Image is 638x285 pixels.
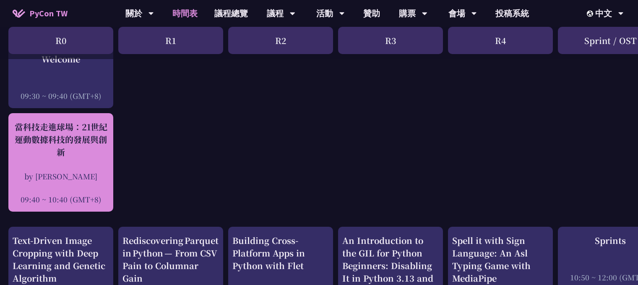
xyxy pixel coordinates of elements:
[13,9,25,18] img: Home icon of PyCon TW 2025
[13,121,109,158] div: 當科技走進球場：21世紀運動數據科技的發展與創新
[4,3,76,24] a: PyCon TW
[118,27,223,54] div: R1
[13,234,109,285] div: Text-Driven Image Cropping with Deep Learning and Genetic Algorithm
[232,234,329,272] div: Building Cross-Platform Apps in Python with Flet
[13,171,109,181] div: by [PERSON_NAME]
[13,194,109,205] div: 09:40 ~ 10:40 (GMT+8)
[8,27,113,54] div: R0
[338,27,443,54] div: R3
[29,7,68,20] span: PyCon TW
[13,121,109,205] a: 當科技走進球場：21世紀運動數據科技的發展與創新 by [PERSON_NAME] 09:40 ~ 10:40 (GMT+8)
[13,91,109,101] div: 09:30 ~ 09:40 (GMT+8)
[448,27,553,54] div: R4
[452,234,549,285] div: Spell it with Sign Language: An Asl Typing Game with MediaPipe
[587,10,595,17] img: Locale Icon
[122,234,219,285] div: Rediscovering Parquet in Python — From CSV Pain to Columnar Gain
[228,27,333,54] div: R2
